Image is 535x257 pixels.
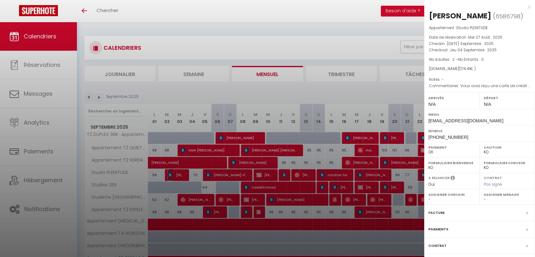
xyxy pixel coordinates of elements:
[428,135,468,140] span: [PHONE_NUMBER]
[428,160,475,166] label: Formulaire Bienvenue
[428,95,475,101] label: Arrivée
[428,111,531,118] label: Email
[429,76,530,83] p: Notes :
[484,144,531,151] label: Caution
[428,144,475,151] label: Paiement
[450,47,497,53] span: Jeu 04 Septembre . 2025
[493,12,523,21] span: ( )
[458,57,484,62] span: Nb Enfants : 0
[461,66,470,71] span: 174.41
[429,66,530,72] div: [DOMAIN_NAME]
[428,175,450,181] label: A relancer
[484,160,531,166] label: Formulaire Checkin
[442,77,444,82] span: -
[428,209,445,216] label: Facture
[429,11,491,21] div: [PERSON_NAME]
[484,182,502,187] span: Pas signé
[468,35,502,40] span: Mer 27 Août . 2025
[424,3,530,11] div: x
[428,191,475,198] label: Assigner Checkin
[429,83,530,89] p: Commentaires :
[484,102,491,107] span: N/A
[429,34,530,41] p: Date de réservation :
[484,175,502,179] label: Contrat
[459,66,476,71] span: ( € )
[428,128,531,134] label: Mobile
[495,12,520,20] span: 6586798
[447,41,494,46] span: [DATE] Septembre . 2025
[456,25,488,30] span: Studio PLENITUDE
[429,41,530,47] p: Checkin :
[428,118,503,123] span: [EMAIL_ADDRESS][DOMAIN_NAME]
[428,102,436,107] span: N/A
[429,47,530,53] p: Checkout :
[428,226,448,233] label: Paiements
[450,175,455,182] i: Sélectionner OUI si vous souhaiter envoyer les séquences de messages post-checkout
[484,95,531,101] label: Départ
[428,242,447,249] label: Contrat
[429,25,530,31] p: Appartement :
[429,57,484,62] span: Nb Adultes : 2 -
[484,191,531,198] label: Assigner Menage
